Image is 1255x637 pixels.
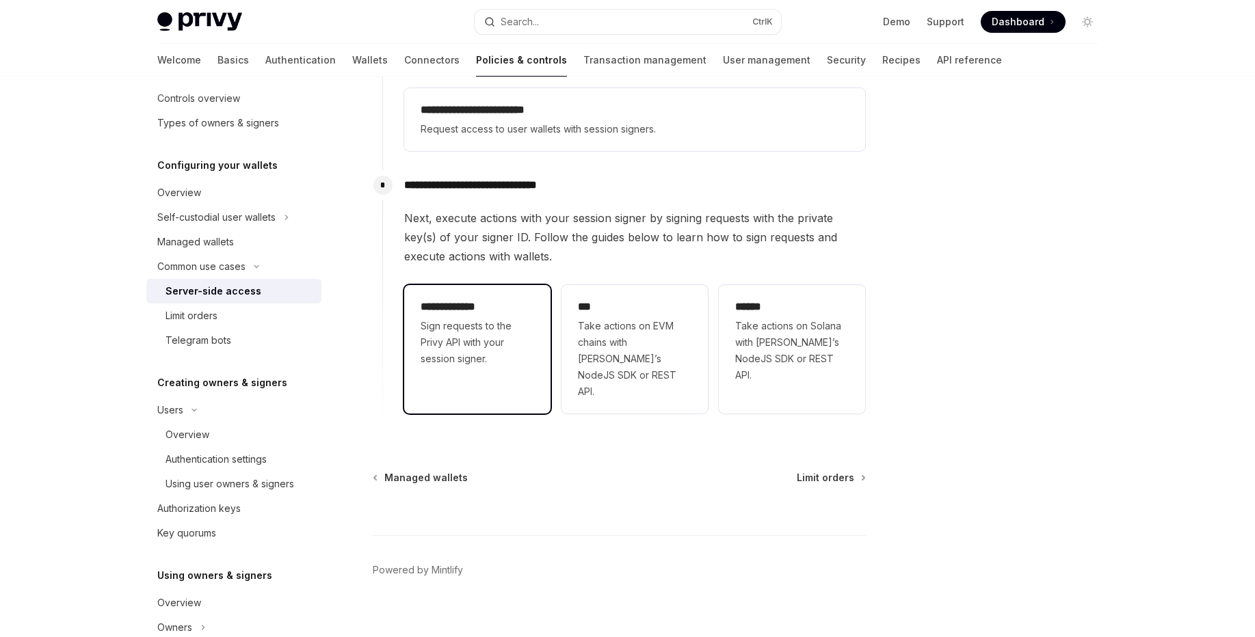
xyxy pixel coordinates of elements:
[217,44,249,77] a: Basics
[797,471,864,485] a: Limit orders
[157,525,216,541] div: Key quorums
[146,180,321,205] a: Overview
[752,16,773,27] span: Ctrl K
[157,595,201,611] div: Overview
[352,44,388,77] a: Wallets
[384,471,468,485] span: Managed wallets
[166,476,294,492] div: Using user owners & signers
[146,422,321,447] a: Overview
[166,426,209,443] div: Overview
[157,234,234,250] div: Managed wallets
[157,90,240,107] div: Controls overview
[166,283,261,299] div: Server-side access
[265,44,336,77] a: Authentication
[501,14,539,30] div: Search...
[157,375,287,391] h5: Creating owners & signers
[146,279,321,303] a: Server-side access
[146,86,321,111] a: Controls overview
[421,318,534,367] span: Sign requests to the Privy API with your session signer.
[157,500,241,517] div: Authorization keys
[374,471,468,485] a: Managed wallets
[157,567,272,584] h5: Using owners & signers
[157,209,276,226] div: Self-custodial user wallets
[404,208,865,266] span: Next, execute actions with your session signer by signing requests with the private key(s) of you...
[146,398,321,422] button: Toggle Users section
[882,44,921,77] a: Recipes
[1076,11,1098,33] button: Toggle dark mode
[166,332,231,349] div: Telegram bots
[146,303,321,328] a: Limit orders
[146,328,321,353] a: Telegram bots
[157,619,192,636] div: Owners
[146,205,321,230] button: Toggle Self-custodial user wallets section
[421,121,849,137] span: Request access to user wallets with session signers.
[146,521,321,545] a: Key quorums
[797,471,854,485] span: Limit orders
[166,308,217,324] div: Limit orders
[157,157,278,174] h5: Configuring your wallets
[883,15,910,29] a: Demo
[981,11,1066,33] a: Dashboard
[719,285,865,414] a: **** *Take actions on Solana with [PERSON_NAME]’s NodeJS SDK or REST API.
[157,402,183,418] div: Users
[827,44,866,77] a: Security
[166,451,267,467] div: Authentication settings
[927,15,964,29] a: Support
[157,258,246,275] div: Common use cases
[735,318,849,383] span: Take actions on Solana with [PERSON_NAME]’s NodeJS SDK or REST API.
[146,496,321,521] a: Authorization keys
[146,591,321,615] a: Overview
[157,185,201,201] div: Overview
[562,285,708,414] a: ***Take actions on EVM chains with [PERSON_NAME]’s NodeJS SDK or REST API.
[157,44,201,77] a: Welcome
[937,44,1002,77] a: API reference
[475,10,781,34] button: Open search
[476,44,567,77] a: Policies & controls
[583,44,706,77] a: Transaction management
[146,111,321,135] a: Types of owners & signers
[146,230,321,254] a: Managed wallets
[578,318,691,400] span: Take actions on EVM chains with [PERSON_NAME]’s NodeJS SDK or REST API.
[723,44,810,77] a: User management
[992,15,1044,29] span: Dashboard
[404,285,551,414] a: **** **** ***Sign requests to the Privy API with your session signer.
[157,12,242,31] img: light logo
[146,447,321,472] a: Authentication settings
[404,44,460,77] a: Connectors
[146,472,321,496] a: Using user owners & signers
[373,563,463,577] a: Powered by Mintlify
[157,115,279,131] div: Types of owners & signers
[146,254,321,279] button: Toggle Common use cases section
